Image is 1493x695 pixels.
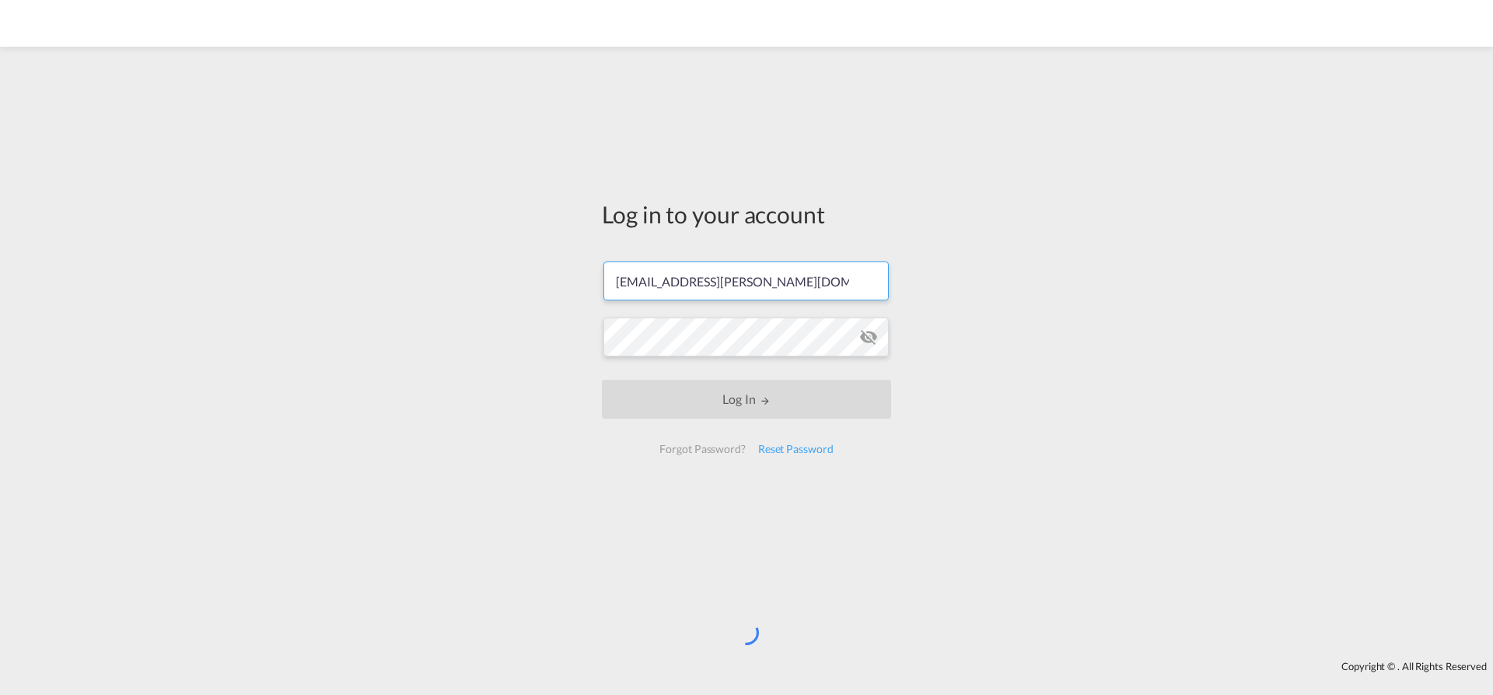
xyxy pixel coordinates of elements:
[653,435,751,463] div: Forgot Password?
[603,262,889,300] input: Enter email/phone number
[602,380,891,419] button: LOGIN
[752,435,840,463] div: Reset Password
[602,198,891,230] div: Log in to your account
[859,328,878,346] md-icon: icon-eye-off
